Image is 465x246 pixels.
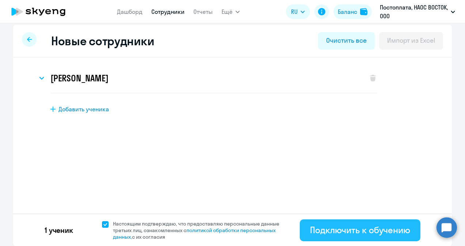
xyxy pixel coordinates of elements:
[58,105,109,113] span: Добавить ученика
[379,32,443,50] button: Импорт из Excel
[326,36,366,45] div: Очистить все
[51,34,154,48] h2: Новые сотрудники
[113,220,288,240] span: Настоящим подтверждаю, что предоставляю персональные данные третьих лиц, ознакомленных с с их сог...
[50,72,108,84] h3: [PERSON_NAME]
[113,227,276,240] a: политикой обработки персональных данных,
[286,4,310,19] button: RU
[376,3,459,20] button: Постоплата, НАОС ВОСТОК, ООО
[117,8,143,15] a: Дашборд
[318,32,374,50] button: Очистить все
[338,7,357,16] div: Баланс
[222,4,240,19] button: Ещё
[387,36,435,45] div: Импорт из Excel
[310,224,410,236] div: Подключить к обучению
[45,225,73,235] p: 1 ученик
[300,219,420,241] button: Подключить к обучению
[380,3,448,20] p: Постоплата, НАОС ВОСТОК, ООО
[151,8,185,15] a: Сотрудники
[360,8,367,15] img: balance
[291,7,298,16] span: RU
[193,8,213,15] a: Отчеты
[222,7,232,16] span: Ещё
[333,4,372,19] button: Балансbalance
